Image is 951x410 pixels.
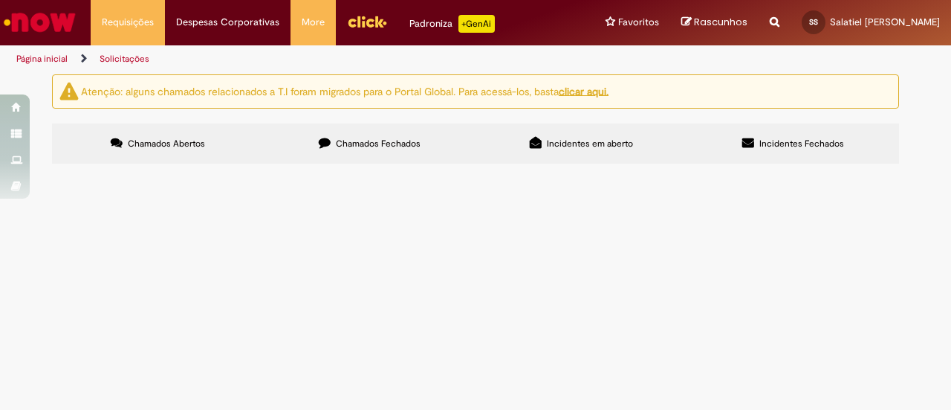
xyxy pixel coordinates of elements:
div: Padroniza [409,15,495,33]
span: Incidentes em aberto [547,138,633,150]
a: clicar aqui. [559,84,608,97]
span: Chamados Abertos [128,138,205,150]
span: Incidentes Fechados [759,138,844,150]
span: Salatiel [PERSON_NAME] [830,16,940,28]
a: Página inicial [16,53,68,65]
span: SS [809,17,818,27]
img: ServiceNow [1,7,78,37]
p: +GenAi [458,15,495,33]
span: Despesas Corporativas [176,15,279,30]
span: More [302,15,325,30]
img: click_logo_yellow_360x200.png [347,10,387,33]
span: Requisições [102,15,154,30]
span: Chamados Fechados [336,138,421,150]
span: Favoritos [618,15,659,30]
a: Rascunhos [681,16,747,30]
a: Solicitações [100,53,149,65]
ng-bind-html: Atenção: alguns chamados relacionados a T.I foram migrados para o Portal Global. Para acessá-los,... [81,84,608,97]
ul: Trilhas de página [11,45,623,73]
span: Rascunhos [694,15,747,29]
